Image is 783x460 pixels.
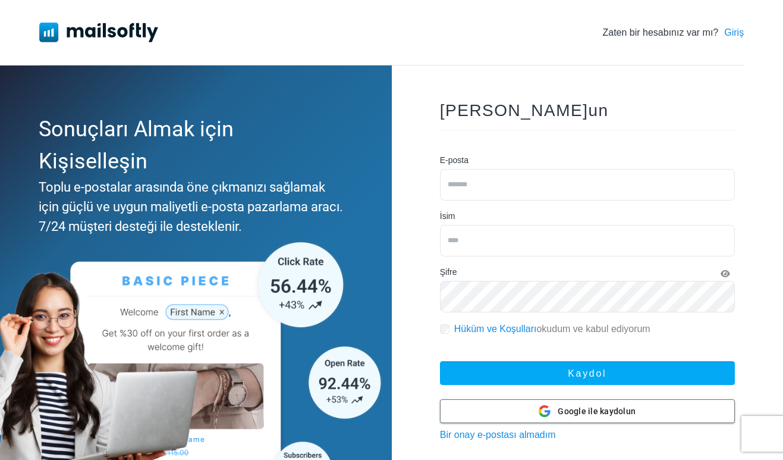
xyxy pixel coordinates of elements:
label: Şifre [440,266,457,278]
div: Zaten bir hesabınız var mı? [602,26,744,40]
a: Giriş [724,26,744,40]
button: Kaydol [440,361,735,385]
img: Mailsoftly [39,23,158,42]
div: Sonuçları Almak için Kişiselleşin [39,113,347,177]
i: Şifreyi Göster [721,270,730,278]
span: [PERSON_NAME]un [440,101,609,120]
span: Google ile kaydolun [558,405,636,418]
a: Bir onay e-postası almadım [440,430,556,440]
div: Toplu e-postalar arasında öne çıkmanızı sağlamak için güçlü ve uygun maliyetli e-posta pazarlama ... [39,177,347,236]
a: Hüküm ve Koşulları [454,324,537,334]
label: okudum ve kabul ediyorum [454,322,650,336]
label: E-posta [440,154,468,167]
label: İsim [440,210,455,223]
button: Google ile kaydolun [440,399,735,423]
